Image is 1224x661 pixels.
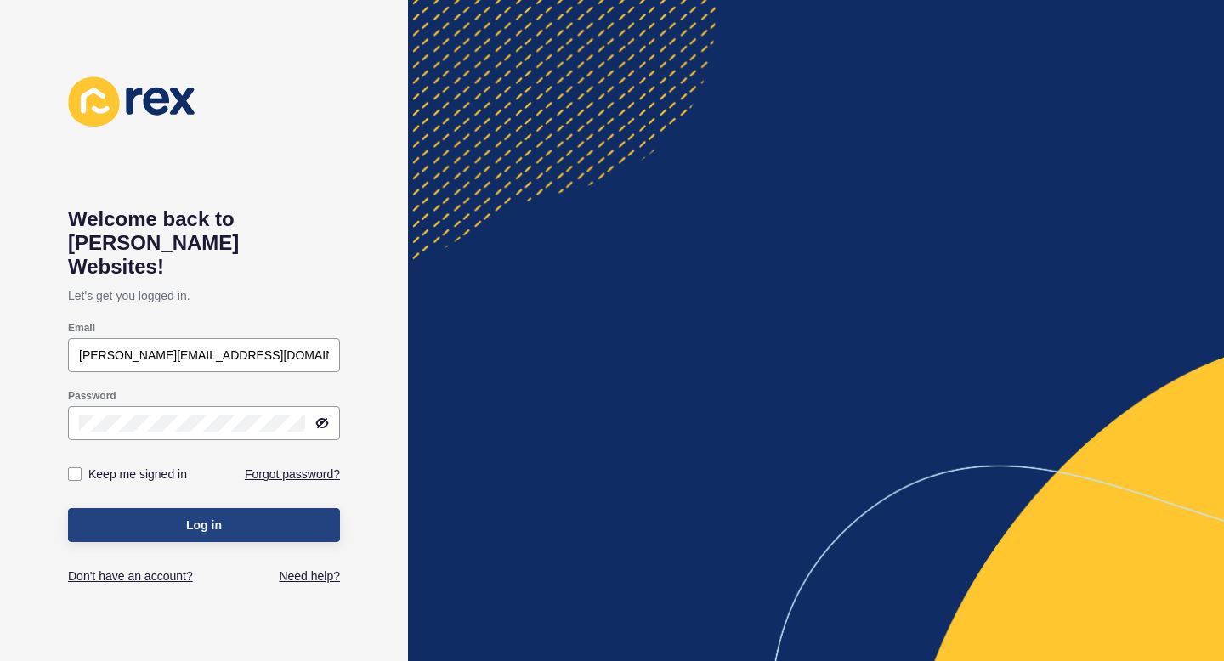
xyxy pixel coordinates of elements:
a: Don't have an account? [68,568,193,585]
input: e.g. name@company.com [79,347,329,364]
p: Let's get you logged in. [68,279,340,313]
label: Password [68,389,116,403]
a: Forgot password? [245,466,340,483]
label: Email [68,321,95,335]
a: Need help? [279,568,340,585]
button: Log in [68,508,340,542]
label: Keep me signed in [88,466,187,483]
span: Log in [186,517,222,534]
h1: Welcome back to [PERSON_NAME] Websites! [68,207,340,279]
